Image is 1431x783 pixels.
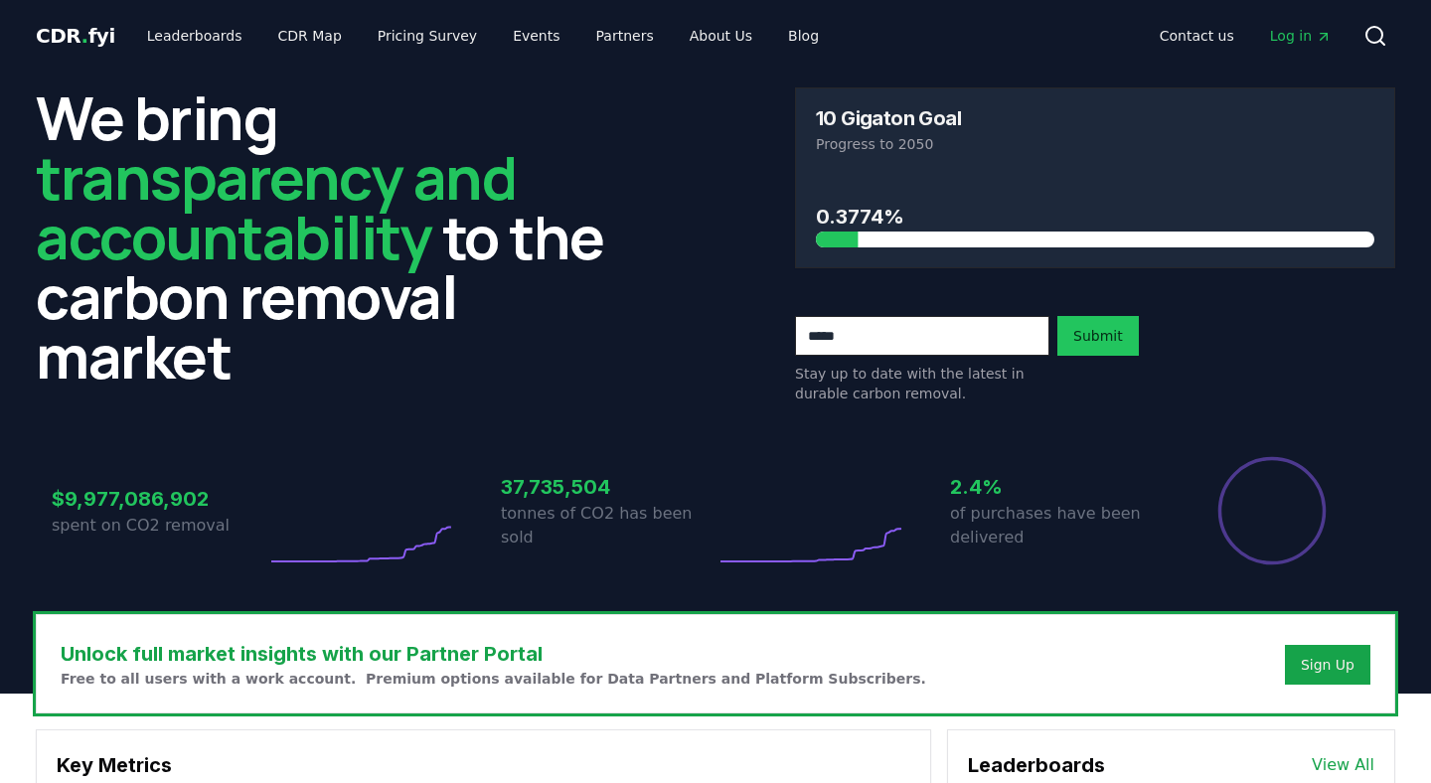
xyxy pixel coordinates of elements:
[674,18,768,54] a: About Us
[1270,26,1332,46] span: Log in
[61,639,926,669] h3: Unlock full market insights with our Partner Portal
[131,18,835,54] nav: Main
[1144,18,1250,54] a: Contact us
[262,18,358,54] a: CDR Map
[1254,18,1348,54] a: Log in
[61,669,926,689] p: Free to all users with a work account. Premium options available for Data Partners and Platform S...
[501,502,715,549] p: tonnes of CO2 has been sold
[1301,655,1354,675] a: Sign Up
[36,24,115,48] span: CDR fyi
[795,364,1049,403] p: Stay up to date with the latest in durable carbon removal.
[501,472,715,502] h3: 37,735,504
[36,22,115,50] a: CDR.fyi
[1312,753,1374,777] a: View All
[52,514,266,538] p: spent on CO2 removal
[52,484,266,514] h3: $9,977,086,902
[816,202,1374,232] h3: 0.3774%
[36,136,516,277] span: transparency and accountability
[816,108,961,128] h3: 10 Gigaton Goal
[362,18,493,54] a: Pricing Survey
[81,24,88,48] span: .
[1285,645,1370,685] button: Sign Up
[131,18,258,54] a: Leaderboards
[1144,18,1348,54] nav: Main
[36,87,636,386] h2: We bring to the carbon removal market
[950,502,1165,549] p: of purchases have been delivered
[772,18,835,54] a: Blog
[57,750,910,780] h3: Key Metrics
[497,18,575,54] a: Events
[816,134,1374,154] p: Progress to 2050
[1057,316,1139,356] button: Submit
[1216,455,1328,566] div: Percentage of sales delivered
[950,472,1165,502] h3: 2.4%
[968,750,1105,780] h3: Leaderboards
[580,18,670,54] a: Partners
